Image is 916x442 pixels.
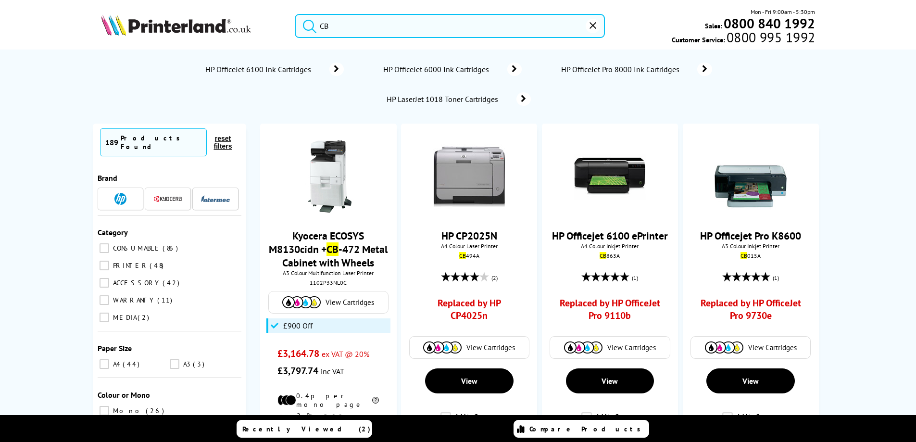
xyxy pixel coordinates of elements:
label: Add to Compare [440,412,499,430]
a: View Cartridges [274,296,383,308]
input: MEDIA 2 [100,313,109,322]
span: £3,797.74 [277,365,318,377]
span: (1) [773,269,779,287]
span: A4 Colour Inkjet Printer [547,242,673,250]
div: 1102P33NL0C [267,279,389,286]
input: PRINTER 48 [100,261,109,270]
a: Recently Viewed (2) [237,420,372,438]
div: 494A [408,252,530,259]
img: Cartridges [423,341,462,354]
input: CONSUMABLE 86 [100,243,109,253]
span: Compare Products [529,425,646,433]
img: hp-oj-k8600-front-small.jpg [715,140,787,213]
span: WARRANTY [111,296,156,304]
span: £3,164.78 [277,347,319,360]
span: 48 [150,261,166,270]
span: CONSUMABLE [111,244,162,253]
a: HP OfficeJet 6100 Ink Cartridges [204,63,344,76]
img: Cartridges [705,341,743,354]
span: ex VAT @ 20% [322,349,369,359]
span: 2 [138,313,151,322]
span: View Cartridges [607,343,656,352]
span: HP OfficeJet 6000 Ink Cartridges [382,64,493,74]
span: HP LaserJet 1018 Toner Cartridges [386,94,502,104]
span: 0800 995 1992 [725,33,815,42]
span: (2) [491,269,498,287]
span: Colour or Mono [98,390,150,400]
a: HP OfficeJet 6000 Ink Cartridges [382,63,522,76]
span: £900 Off [283,321,313,330]
input: Mono 26 [100,406,109,416]
span: A4 [111,360,122,368]
span: (1) [632,269,638,287]
mark: CB [326,242,339,256]
input: A4 44 [100,359,109,369]
span: View [461,376,477,386]
img: Intermec [201,195,230,202]
a: HP CP2025N [441,229,497,242]
span: Mono [111,406,145,415]
a: Compare Products [514,420,649,438]
a: View Cartridges [696,341,805,354]
img: CB494A_4-thumb.jpg [433,140,505,213]
span: 11 [157,296,175,304]
a: HP Officejet Pro K8600 [700,229,801,242]
label: Add to Compare [722,412,781,430]
img: Kyocera [153,195,182,202]
span: Customer Service: [672,33,815,44]
li: 2.8p per colour page [277,411,379,429]
mark: CB [740,252,747,259]
span: 3 [193,360,207,368]
span: Sales: [705,21,722,30]
span: MEDIA [111,313,137,322]
img: Kyocera-M8130cidn-Cabinet-Bundle-Small4.jpg [292,140,364,213]
span: View Cartridges [466,343,515,352]
span: HP OfficeJet Pro 8000 Ink Cartridges [560,64,683,74]
input: WARRANTY 11 [100,295,109,305]
a: 0800 840 1992 [722,19,815,28]
a: HP LaserJet 1018 Toner Cartridges [386,92,531,106]
label: Add to Compare [581,412,640,430]
span: HP OfficeJet 6100 Ink Cartridges [204,64,315,74]
input: ACCESSORY 42 [100,278,109,288]
span: Recently Viewed (2) [242,425,371,433]
b: 0800 840 1992 [724,14,815,32]
span: View [602,376,618,386]
a: View [566,368,654,393]
a: View Cartridges [414,341,524,354]
a: View [425,368,514,393]
span: Mon - Fri 9:00am - 5:30pm [751,7,815,16]
span: A4 Colour Laser Printer [406,242,532,250]
span: inc VAT [321,366,344,376]
input: Search product or brand [295,14,605,38]
button: reset filters [207,134,238,151]
div: 015A [690,252,812,259]
a: Replaced by HP OfficeJet Pro 9110b [559,297,661,327]
span: 26 [146,406,166,415]
li: 0.4p per mono page [277,391,379,409]
a: View [706,368,795,393]
input: A3 3 [170,359,179,369]
a: HP Officejet 6100 ePrinter [552,229,668,242]
span: A3 Colour Inkjet Printer [688,242,814,250]
a: Kyocera ECOSYS M8130cidn +CB-472 Metal Cabinet with Wheels [269,229,388,269]
a: Printerland Logo [101,14,283,38]
a: Replaced by HP OfficeJet Pro 9730e [700,297,802,327]
mark: CB [600,252,606,259]
span: Paper Size [98,343,132,353]
div: Products Found [121,134,202,151]
img: HP [114,193,126,205]
a: Replaced by HP CP4025n [418,297,520,327]
span: ACCESSORY [111,278,162,287]
span: PRINTER [111,261,149,270]
span: A3 [181,360,192,368]
span: 189 [105,138,118,147]
img: Cartridges [564,341,602,354]
img: hp-oj6100-front-small.jpg [574,140,646,213]
span: View [742,376,759,386]
div: 863A [549,252,671,259]
span: A3 Colour Multifunction Laser Printer [265,269,391,277]
img: Printerland Logo [101,14,251,36]
span: View Cartridges [748,343,797,352]
img: Cartridges [282,296,321,308]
